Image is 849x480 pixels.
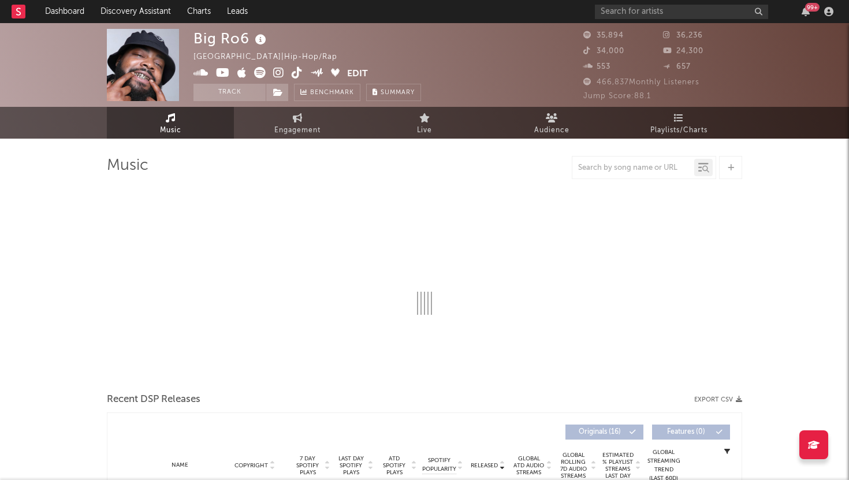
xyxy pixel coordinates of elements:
[193,84,266,101] button: Track
[361,107,488,139] a: Live
[422,456,456,474] span: Spotify Popularity
[488,107,615,139] a: Audience
[583,79,699,86] span: 466,837 Monthly Listeners
[381,90,415,96] span: Summary
[292,455,323,476] span: 7 Day Spotify Plays
[234,462,268,469] span: Copyright
[694,396,742,403] button: Export CSV
[471,462,498,469] span: Released
[366,84,421,101] button: Summary
[663,32,703,39] span: 36,236
[160,124,181,137] span: Music
[347,67,368,81] button: Edit
[379,455,409,476] span: ATD Spotify Plays
[274,124,321,137] span: Engagement
[805,3,820,12] div: 99 +
[534,124,569,137] span: Audience
[663,63,691,70] span: 657
[583,63,610,70] span: 553
[663,47,703,55] span: 24,300
[142,461,218,470] div: Name
[336,455,366,476] span: Last Day Spotify Plays
[234,107,361,139] a: Engagement
[583,92,651,100] span: Jump Score: 88.1
[583,47,624,55] span: 34,000
[652,425,730,440] button: Features(0)
[595,5,768,19] input: Search for artists
[417,124,432,137] span: Live
[557,452,589,479] span: Global Rolling 7D Audio Streams
[107,393,200,407] span: Recent DSP Releases
[583,32,624,39] span: 35,894
[193,29,269,48] div: Big Ro6
[572,163,694,173] input: Search by song name or URL
[802,7,810,16] button: 99+
[602,452,634,479] span: Estimated % Playlist Streams Last Day
[650,124,707,137] span: Playlists/Charts
[294,84,360,101] a: Benchmark
[615,107,742,139] a: Playlists/Charts
[573,429,626,436] span: Originals ( 16 )
[660,429,713,436] span: Features ( 0 )
[513,455,545,476] span: Global ATD Audio Streams
[107,107,234,139] a: Music
[565,425,643,440] button: Originals(16)
[193,50,351,64] div: [GEOGRAPHIC_DATA] | Hip-Hop/Rap
[310,86,354,100] span: Benchmark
